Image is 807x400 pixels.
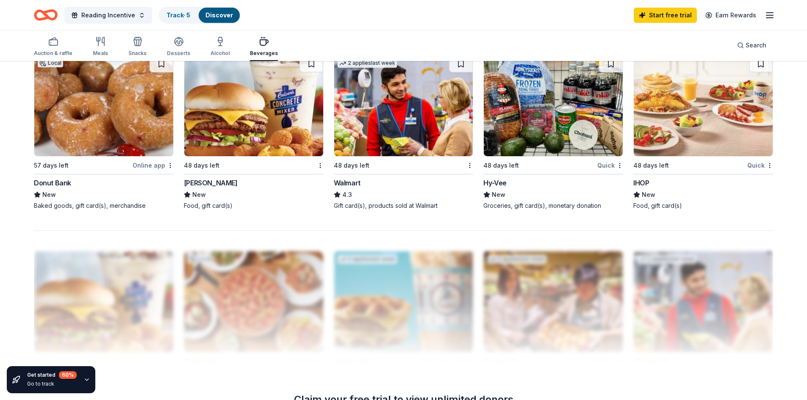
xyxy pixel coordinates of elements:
span: New [192,190,206,200]
div: [PERSON_NAME] [184,178,238,188]
div: 48 days left [483,160,519,171]
button: Search [730,37,773,54]
div: Donut Bank [34,178,71,188]
div: Baked goods, gift card(s), merchandise [34,201,174,210]
div: Auction & raffle [34,50,72,57]
a: Image for Hy-Vee48 days leftQuickHy-VeeNewGroceries, gift card(s), monetary donation [483,55,623,210]
a: Image for Culver's 48 days left[PERSON_NAME]NewFood, gift card(s) [184,55,324,210]
button: Reading Incentive [64,7,152,24]
a: Image for IHOP48 days leftQuickIHOPNewFood, gift card(s) [633,55,773,210]
div: Walmart [334,178,361,188]
div: 2 applies last week [338,59,397,68]
a: Discover [205,11,233,19]
div: Go to track [27,381,77,387]
a: Image for Donut BankLocal57 days leftOnline appDonut BankNewBaked goods, gift card(s), merchandise [34,55,174,210]
div: Online app [133,160,174,171]
div: Groceries, gift card(s), monetary donation [483,201,623,210]
div: Alcohol [211,50,230,57]
button: Meals [93,33,108,61]
div: 48 days left [334,160,369,171]
button: Beverages [250,33,278,61]
div: Meals [93,50,108,57]
img: Image for Culver's [184,55,323,156]
div: 57 days left [34,160,69,171]
div: Food, gift card(s) [633,201,773,210]
div: Desserts [167,50,190,57]
div: 48 days left [184,160,219,171]
div: Quick [747,160,773,171]
img: Image for Walmart [334,55,473,156]
button: Snacks [128,33,147,61]
button: Auction & raffle [34,33,72,61]
div: 60 % [59,371,77,379]
div: Gift card(s), products sold at Walmart [334,201,474,210]
span: Search [746,40,766,50]
div: Beverages [250,50,278,57]
div: 48 days left [633,160,669,171]
img: Image for Donut Bank [34,55,173,156]
img: Image for Hy-Vee [484,55,623,156]
span: New [42,190,56,200]
div: Local [38,59,63,67]
a: Image for Walmart2 applieslast week48 days leftWalmart4.3Gift card(s), products sold at Walmart [334,55,474,210]
img: Image for IHOP [634,55,773,156]
a: Home [34,5,58,25]
span: Reading Incentive [81,10,135,20]
a: Start free trial [634,8,697,23]
span: New [492,190,505,200]
a: Earn Rewards [700,8,761,23]
div: Snacks [128,50,147,57]
button: Alcohol [211,33,230,61]
div: Food, gift card(s) [184,201,324,210]
a: Track· 5 [166,11,190,19]
span: 4.3 [342,190,352,200]
button: Desserts [167,33,190,61]
div: IHOP [633,178,649,188]
button: Track· 5Discover [159,7,241,24]
div: Get started [27,371,77,379]
span: New [642,190,655,200]
div: Quick [597,160,623,171]
div: Hy-Vee [483,178,507,188]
